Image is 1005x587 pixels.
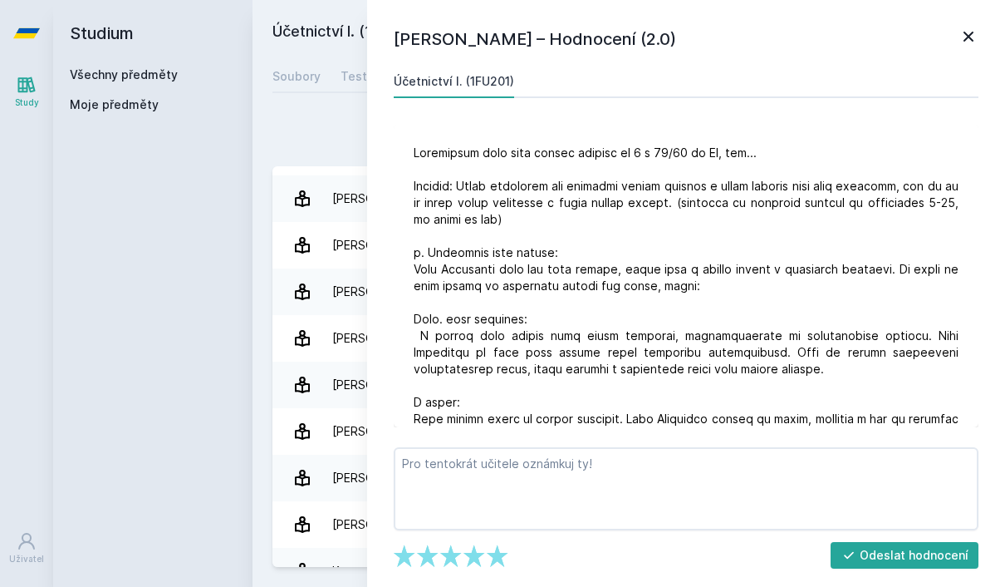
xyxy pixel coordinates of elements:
a: [PERSON_NAME] 4 hodnocení 4.3 [272,362,985,408]
a: [PERSON_NAME] 2 hodnocení 3.5 [272,455,985,501]
button: Odeslat hodnocení [831,542,979,569]
div: [PERSON_NAME] [332,415,424,448]
div: [PERSON_NAME] [332,368,424,402]
a: [PERSON_NAME] 60 hodnocení 2.0 [272,315,985,362]
h2: Účetnictví I. (1FU201) [272,20,799,47]
div: Uživatel [9,553,44,565]
div: [PERSON_NAME] [332,461,424,495]
a: Study [3,67,50,117]
div: [PERSON_NAME] [332,275,424,308]
div: Study [15,96,39,109]
a: [PERSON_NAME] 3 hodnocení 1.7 [272,222,985,269]
div: [PERSON_NAME] [332,508,424,541]
a: Testy [341,60,374,93]
a: Všechny předměty [70,67,178,81]
div: Soubory [272,68,321,85]
a: Soubory [272,60,321,93]
div: [PERSON_NAME] [332,182,424,215]
a: Uživatel [3,523,50,574]
a: [PERSON_NAME] 8 hodnocení 4.4 [272,408,985,455]
div: [PERSON_NAME] [332,322,424,355]
div: Testy [341,68,374,85]
span: Moje předměty [70,96,159,113]
div: [PERSON_NAME] [332,229,424,262]
a: [PERSON_NAME] 2 hodnocení 4.5 [272,501,985,548]
a: [PERSON_NAME] 13 hodnocení 3.2 [272,269,985,315]
a: [PERSON_NAME] 2 hodnocení 1.0 [272,175,985,222]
